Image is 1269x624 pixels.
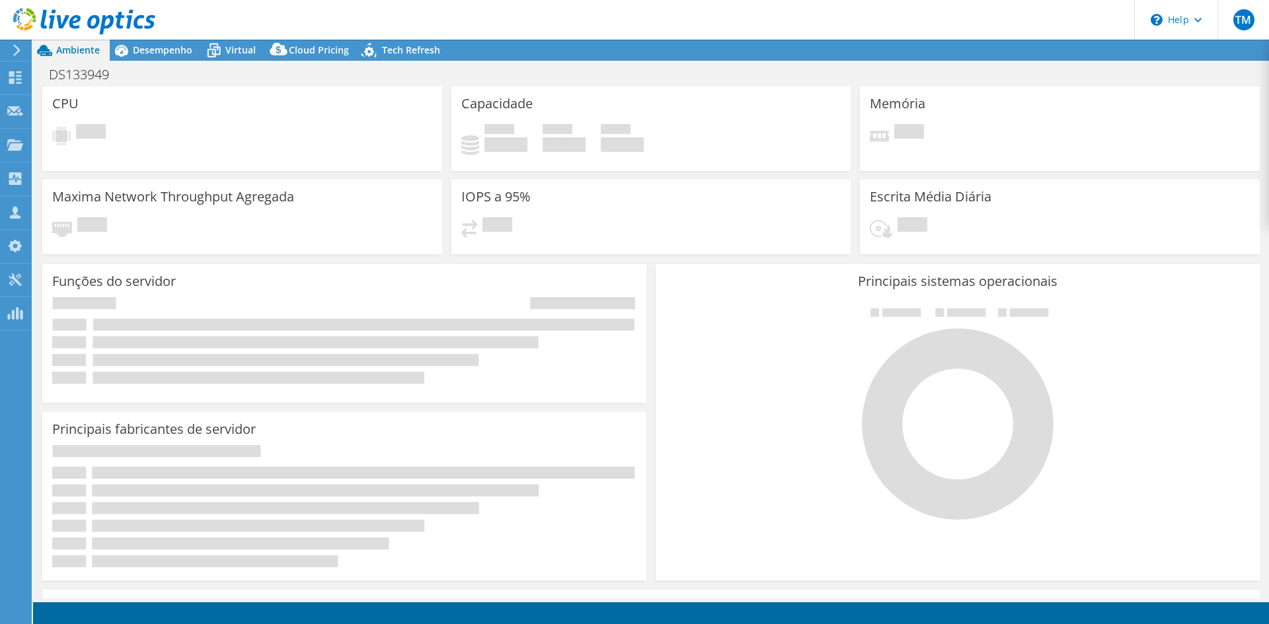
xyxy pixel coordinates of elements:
[76,124,106,142] span: Pendente
[43,67,130,82] h1: DS133949
[52,274,176,289] h3: Funções do servidor
[1151,14,1163,26] svg: \n
[898,217,927,235] span: Pendente
[482,217,512,235] span: Pendente
[543,124,572,137] span: Disponível
[601,124,631,137] span: Total
[289,44,349,56] span: Cloud Pricing
[601,137,644,152] h4: 0 GiB
[52,96,79,111] h3: CPU
[543,137,586,152] h4: 0 GiB
[461,96,533,111] h3: Capacidade
[484,124,514,137] span: Usado
[133,44,192,56] span: Desempenho
[1233,9,1254,30] span: TM
[666,274,1250,289] h3: Principais sistemas operacionais
[56,44,100,56] span: Ambiente
[225,44,256,56] span: Virtual
[484,137,527,152] h4: 0 GiB
[461,190,531,204] h3: IOPS a 95%
[52,422,256,436] h3: Principais fabricantes de servidor
[870,190,991,204] h3: Escrita Média Diária
[52,190,294,204] h3: Maxima Network Throughput Agregada
[382,44,440,56] span: Tech Refresh
[870,96,925,111] h3: Memória
[894,124,924,142] span: Pendente
[77,217,107,235] span: Pendente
